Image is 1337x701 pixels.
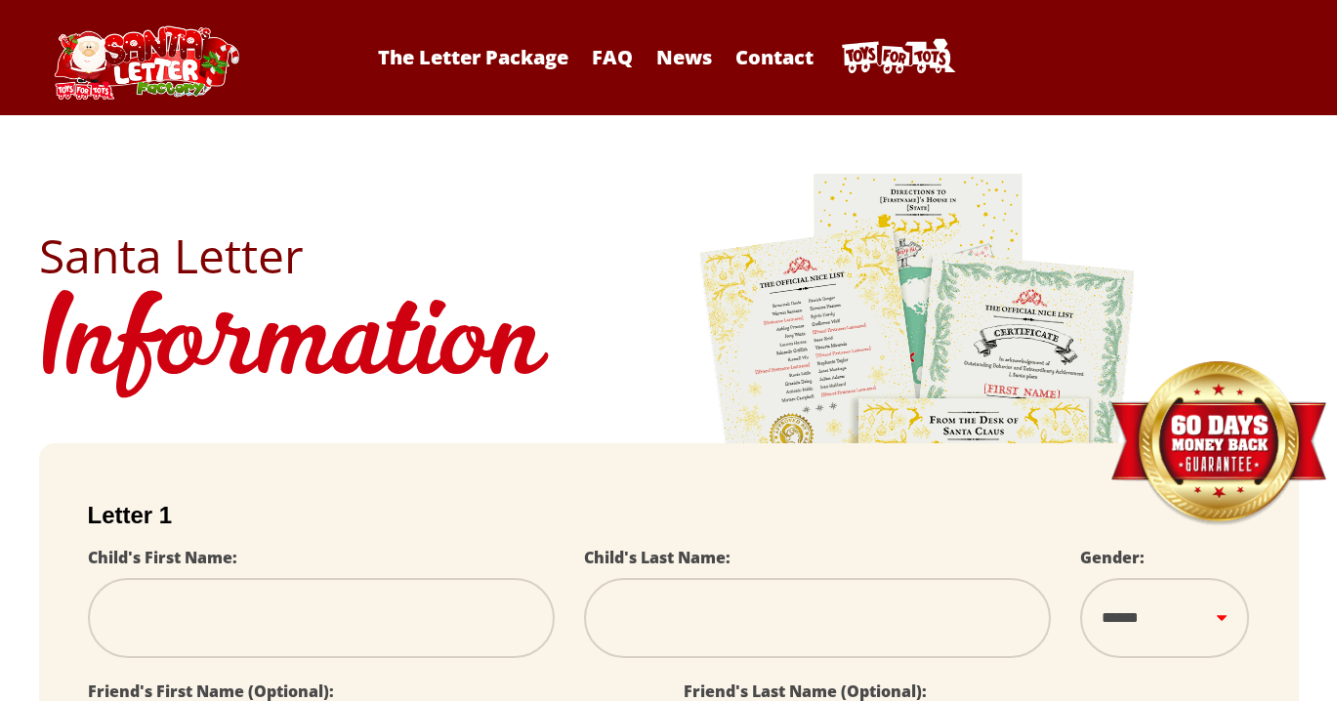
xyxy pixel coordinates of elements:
a: FAQ [582,44,643,70]
a: Contact [726,44,823,70]
label: Child's Last Name: [584,547,731,568]
label: Gender: [1080,547,1145,568]
h2: Santa Letter [39,232,1299,279]
img: Money Back Guarantee [1108,360,1328,527]
h2: Letter 1 [88,502,1250,529]
label: Child's First Name: [88,547,237,568]
img: Santa Letter Logo [48,25,243,100]
h1: Information [39,279,1299,414]
a: News [647,44,722,70]
a: The Letter Package [368,44,578,70]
